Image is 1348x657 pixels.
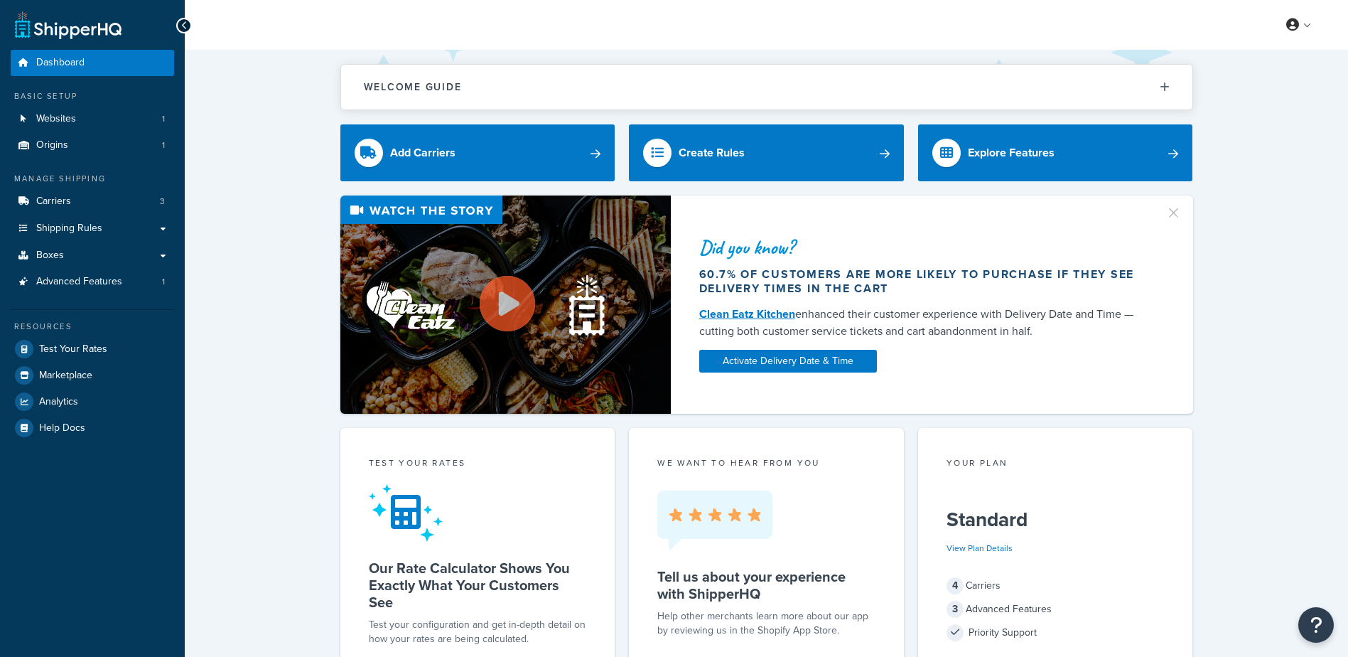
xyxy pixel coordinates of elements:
a: Create Rules [629,124,904,181]
div: Advanced Features [947,599,1165,619]
img: Video thumbnail [340,196,671,414]
span: Websites [36,113,76,125]
div: Manage Shipping [11,173,174,185]
span: Carriers [36,196,71,208]
button: Welcome Guide [341,65,1192,109]
span: Test Your Rates [39,343,107,356]
a: Clean Eatz Kitchen [699,306,795,322]
h5: Standard [947,508,1165,531]
h2: Welcome Guide [364,82,462,92]
a: Explore Features [918,124,1193,181]
div: Did you know? [699,237,1148,257]
div: Your Plan [947,456,1165,473]
h5: Our Rate Calculator Shows You Exactly What Your Customers See [369,560,587,611]
a: Dashboard [11,50,174,76]
a: Advanced Features1 [11,269,174,295]
div: 60.7% of customers are more likely to purchase if they see delivery times in the cart [699,267,1148,296]
p: Help other merchants learn more about our app by reviewing us in the Shopify App Store. [657,609,875,638]
span: Help Docs [39,422,85,434]
a: View Plan Details [947,542,1013,555]
div: Add Carriers [390,143,455,163]
div: Priority Support [947,623,1165,643]
li: Websites [11,106,174,132]
li: Carriers [11,188,174,215]
div: Carriers [947,576,1165,596]
span: Dashboard [36,57,85,69]
a: Test Your Rates [11,336,174,362]
p: we want to hear from you [657,456,875,469]
div: Explore Features [968,143,1055,163]
a: Boxes [11,242,174,269]
span: Shipping Rules [36,223,102,235]
a: Carriers3 [11,188,174,215]
div: Test your configuration and get in-depth detail on how your rates are being calculated. [369,618,587,646]
div: Create Rules [679,143,745,163]
span: Marketplace [39,370,92,382]
div: Resources [11,321,174,333]
a: Marketplace [11,363,174,388]
div: Test your rates [369,456,587,473]
span: Advanced Features [36,276,122,288]
h5: Tell us about your experience with ShipperHQ [657,568,875,602]
span: Origins [36,139,68,151]
span: 1 [162,139,165,151]
a: Origins1 [11,132,174,159]
button: Open Resource Center [1298,607,1334,643]
span: 3 [160,196,165,208]
a: Analytics [11,389,174,415]
li: Advanced Features [11,269,174,295]
a: Activate Delivery Date & Time [699,350,877,373]
div: Basic Setup [11,90,174,102]
div: enhanced their customer experience with Delivery Date and Time — cutting both customer service ti... [699,306,1148,340]
span: Analytics [39,396,78,408]
a: Help Docs [11,415,174,441]
span: 3 [947,601,964,618]
span: 1 [162,113,165,125]
a: Shipping Rules [11,215,174,242]
span: 1 [162,276,165,288]
span: 4 [947,577,964,594]
span: Boxes [36,250,64,262]
a: Websites1 [11,106,174,132]
a: Add Carriers [340,124,615,181]
li: Origins [11,132,174,159]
